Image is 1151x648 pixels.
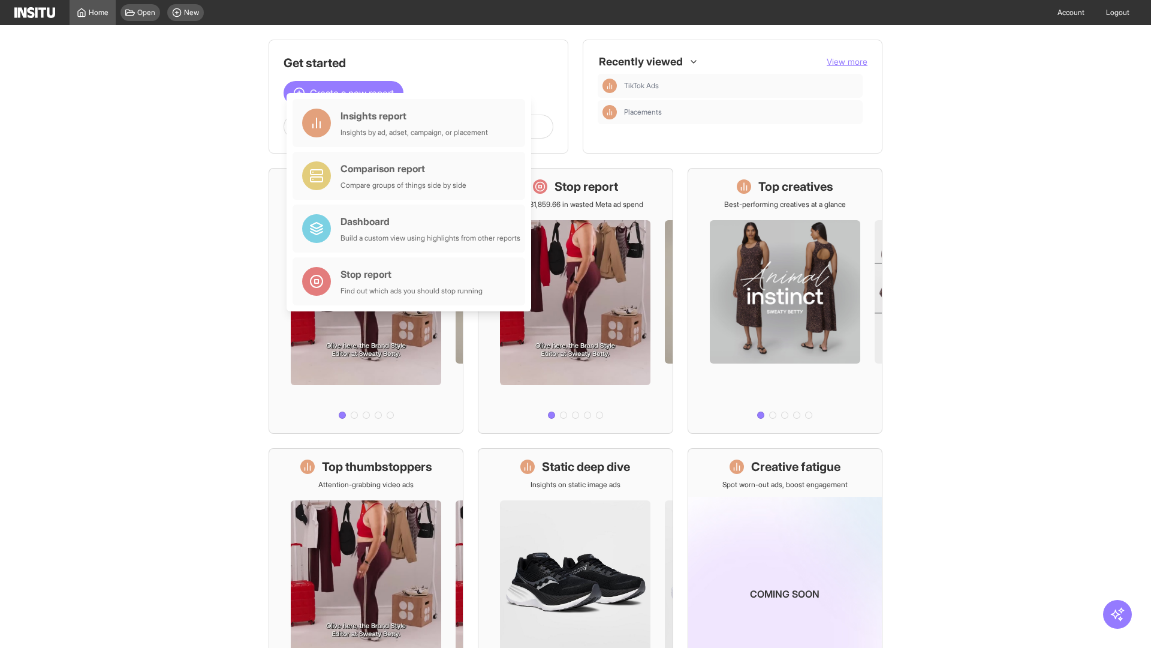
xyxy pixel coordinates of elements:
[624,81,659,91] span: TikTok Ads
[341,214,520,229] div: Dashboard
[508,200,643,209] p: Save £31,859.66 in wasted Meta ad spend
[602,105,617,119] div: Insights
[341,109,488,123] div: Insights report
[531,480,620,490] p: Insights on static image ads
[284,55,553,71] h1: Get started
[624,81,858,91] span: TikTok Ads
[310,86,394,100] span: Create a new report
[184,8,199,17] span: New
[624,107,858,117] span: Placements
[602,79,617,93] div: Insights
[322,458,432,475] h1: Top thumbstoppers
[318,480,414,490] p: Attention-grabbing video ads
[724,200,846,209] p: Best-performing creatives at a glance
[89,8,109,17] span: Home
[827,56,867,67] span: View more
[827,56,867,68] button: View more
[478,168,673,434] a: Stop reportSave £31,859.66 in wasted Meta ad spend
[341,233,520,243] div: Build a custom view using highlights from other reports
[555,178,618,195] h1: Stop report
[341,181,466,190] div: Compare groups of things side by side
[341,161,466,176] div: Comparison report
[688,168,882,434] a: Top creativesBest-performing creatives at a glance
[269,168,463,434] a: What's live nowSee all active ads instantly
[341,286,483,296] div: Find out which ads you should stop running
[624,107,662,117] span: Placements
[14,7,55,18] img: Logo
[284,81,403,105] button: Create a new report
[758,178,833,195] h1: Top creatives
[542,458,630,475] h1: Static deep dive
[341,128,488,137] div: Insights by ad, adset, campaign, or placement
[137,8,155,17] span: Open
[341,267,483,281] div: Stop report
